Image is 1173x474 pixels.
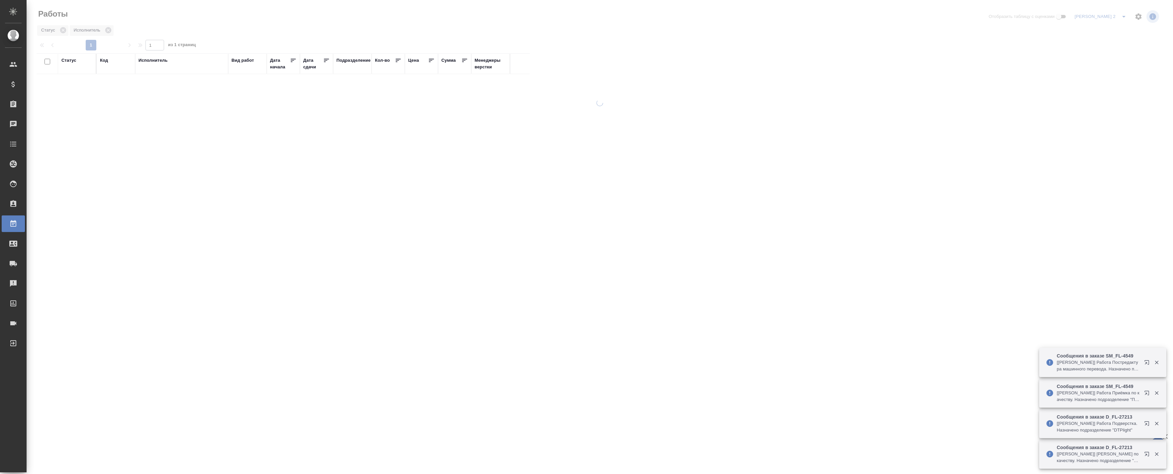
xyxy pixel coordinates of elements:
button: Открыть в новой вкладке [1140,356,1156,372]
div: Дата начала [270,57,290,70]
div: Подразделение [336,57,371,64]
button: Закрыть [1150,451,1163,457]
p: [[PERSON_NAME]] Работа Подверстка. Назначено подразделение "DTPlight" [1057,420,1140,434]
p: [[PERSON_NAME]] Работа Приёмка по качеству. Назначено подразделение "Прямая загрузка (шаблонные д... [1057,390,1140,403]
button: Закрыть [1150,421,1163,427]
div: Статус [61,57,76,64]
p: [[PERSON_NAME]] [PERSON_NAME] по качеству. Назначено подразделение "Прямая загрузка (шаблонные до... [1057,451,1140,464]
p: Сообщения в заказе SM_FL-4549 [1057,383,1140,390]
div: Менеджеры верстки [475,57,506,70]
button: Открыть в новой вкладке [1140,447,1156,463]
div: Код [100,57,108,64]
div: Сумма [441,57,456,64]
p: Сообщения в заказе D_FL-27213 [1057,444,1140,451]
p: Сообщения в заказе SM_FL-4549 [1057,353,1140,359]
div: Кол-во [375,57,390,64]
button: Закрыть [1150,359,1163,365]
div: Дата сдачи [303,57,323,70]
button: Открыть в новой вкладке [1140,386,1156,402]
div: Исполнитель [138,57,168,64]
p: [[PERSON_NAME]] Работа Постредактура машинного перевода. Назначено подразделение "Проектный офис" [1057,359,1140,372]
p: Сообщения в заказе D_FL-27213 [1057,414,1140,420]
div: Вид работ [231,57,254,64]
button: Закрыть [1150,390,1163,396]
div: Цена [408,57,419,64]
button: Открыть в новой вкладке [1140,417,1156,433]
